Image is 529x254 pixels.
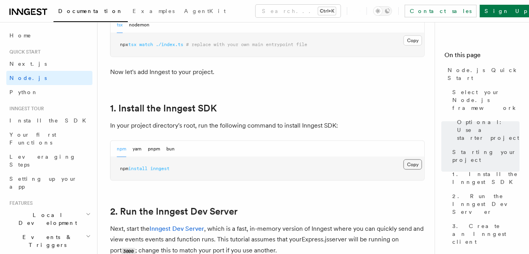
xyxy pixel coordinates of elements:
[452,222,520,246] span: 3. Create an Inngest client
[449,167,520,189] a: 1. Install the Inngest SDK
[184,8,226,14] span: AgentKit
[9,61,47,67] span: Next.js
[9,132,56,146] span: Your first Functions
[6,28,92,43] a: Home
[133,141,142,157] button: yarn
[449,189,520,219] a: 2. Run the Inngest Dev Server
[129,17,149,33] button: nodemon
[149,225,204,232] a: Inngest Dev Server
[454,115,520,145] a: Optional: Use a starter project
[139,42,153,47] span: watch
[6,200,33,206] span: Features
[444,63,520,85] a: Node.js Quick Start
[156,42,183,47] span: ./index.ts
[6,211,86,227] span: Local Development
[120,166,128,171] span: npm
[318,7,336,15] kbd: Ctrl+K
[133,8,175,14] span: Examples
[128,42,136,47] span: tsx
[110,103,217,114] a: 1. Install the Inngest SDK
[452,170,520,186] span: 1. Install the Inngest SDK
[457,118,520,142] span: Optional: Use a starter project
[6,71,92,85] a: Node.js
[6,106,44,112] span: Inngest tour
[120,42,128,47] span: npx
[128,166,147,171] span: install
[110,120,425,131] p: In your project directory's root, run the following command to install Inngest SDK:
[9,89,38,95] span: Python
[9,32,31,39] span: Home
[9,154,76,168] span: Leveraging Steps
[117,141,126,157] button: npm
[110,67,425,78] p: Now let's add Inngest to your project.
[6,172,92,194] a: Setting up your app
[444,50,520,63] h4: On this page
[6,57,92,71] a: Next.js
[117,17,123,33] button: tsx
[452,88,520,112] span: Select your Node.js framework
[53,2,128,22] a: Documentation
[128,2,179,21] a: Examples
[6,233,86,249] span: Events & Triggers
[452,148,520,164] span: Starting your project
[404,35,422,46] button: Copy
[58,8,123,14] span: Documentation
[6,150,92,172] a: Leveraging Steps
[9,117,91,124] span: Install the SDK
[179,2,230,21] a: AgentKit
[148,141,160,157] button: pnpm
[6,49,41,55] span: Quick start
[6,230,92,252] button: Events & Triggers
[405,5,477,17] a: Contact sales
[150,166,170,171] span: inngest
[166,141,175,157] button: bun
[256,5,341,17] button: Search...Ctrl+K
[9,176,77,190] span: Setting up your app
[449,145,520,167] a: Starting your project
[6,128,92,150] a: Your first Functions
[404,159,422,170] button: Copy
[6,85,92,99] a: Python
[6,208,92,230] button: Local Development
[186,42,307,47] span: # replace with your own main entrypoint file
[449,85,520,115] a: Select your Node.js framework
[373,6,392,16] button: Toggle dark mode
[9,75,47,81] span: Node.js
[449,219,520,249] a: 3. Create an Inngest client
[448,66,520,82] span: Node.js Quick Start
[452,192,520,216] span: 2. Run the Inngest Dev Server
[6,113,92,128] a: Install the SDK
[110,206,238,217] a: 2. Run the Inngest Dev Server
